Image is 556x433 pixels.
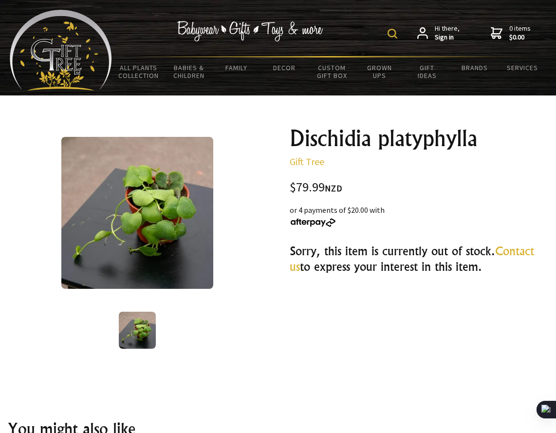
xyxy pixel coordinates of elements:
[290,181,548,194] div: $79.99
[356,57,404,86] a: Grown Ups
[61,137,213,289] img: Dischidia platyphylla
[325,183,342,194] span: NZD
[213,57,260,78] a: Family
[290,204,548,227] div: or 4 payments of $20.00 with
[290,127,548,150] h1: Dischidia platyphylla
[290,218,336,227] img: Afterpay
[388,29,397,38] img: product search
[119,312,156,349] img: Dischidia platyphylla
[290,155,324,168] a: Gift Tree
[509,33,531,42] strong: $0.00
[403,57,451,86] a: Gift Ideas
[491,24,531,41] a: 0 items$0.00
[165,57,213,86] a: Babies & Children
[451,57,499,78] a: Brands
[499,57,546,78] a: Services
[112,57,165,86] a: All Plants Collection
[260,57,308,78] a: Decor
[509,24,531,41] span: 0 items
[177,21,323,41] img: Babywear - Gifts - Toys & more
[435,33,460,42] strong: Sign in
[417,24,460,41] a: Hi there,Sign in
[308,57,356,86] a: Custom Gift Box
[290,243,548,274] h3: Sorry, this item is currently out of stock. to express your interest in this item.
[10,10,112,91] img: Babyware - Gifts - Toys and more...
[435,24,460,41] span: Hi there,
